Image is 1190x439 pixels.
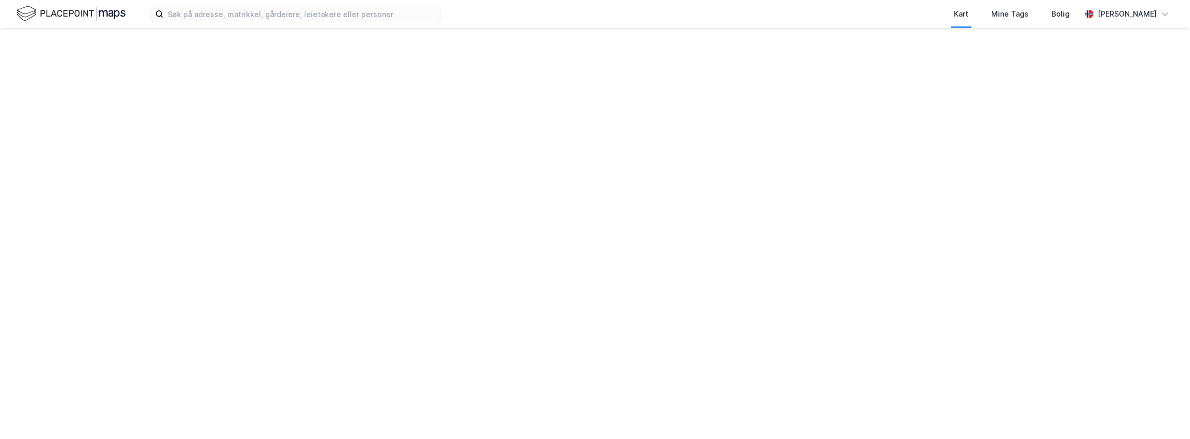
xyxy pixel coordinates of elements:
div: Mine Tags [991,8,1029,20]
div: Kart [954,8,968,20]
div: Bolig [1051,8,1070,20]
input: Søk på adresse, matrikkel, gårdeiere, leietakere eller personer [163,6,441,22]
div: [PERSON_NAME] [1098,8,1157,20]
img: logo.f888ab2527a4732fd821a326f86c7f29.svg [17,5,126,23]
